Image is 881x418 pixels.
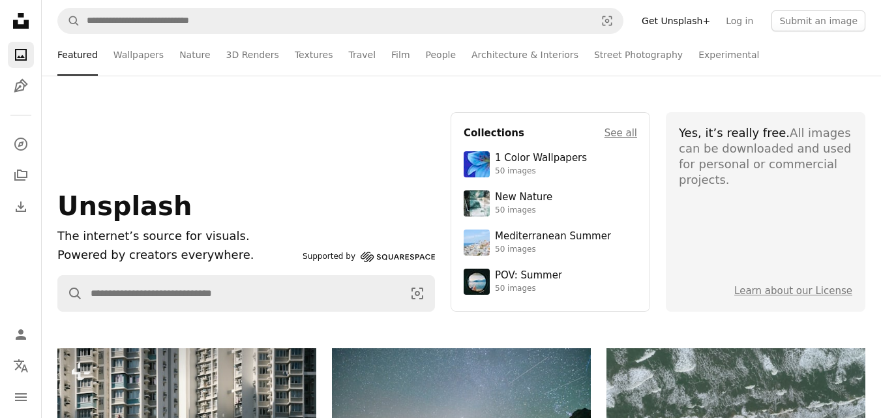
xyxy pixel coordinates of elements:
[591,8,623,33] button: Visual search
[8,384,34,410] button: Menu
[58,276,83,311] button: Search Unsplash
[464,190,637,216] a: New Nature50 images
[594,34,683,76] a: Street Photography
[464,151,490,177] img: premium_photo-1688045582333-c8b6961773e0
[679,125,852,188] div: All images can be downloaded and used for personal or commercial projects.
[391,34,410,76] a: Film
[698,34,759,76] a: Experimental
[464,151,637,177] a: 1 Color Wallpapers50 images
[8,321,34,348] a: Log in / Sign up
[605,125,637,141] a: See all
[58,8,80,33] button: Search Unsplash
[57,227,297,246] h1: The internet’s source for visuals.
[679,126,790,140] span: Yes, it’s really free.
[771,10,865,31] button: Submit an image
[303,249,435,265] a: Supported by
[57,275,435,312] form: Find visuals sitewide
[57,8,623,34] form: Find visuals sitewide
[8,162,34,188] a: Collections
[8,73,34,99] a: Illustrations
[348,34,376,76] a: Travel
[495,191,552,204] div: New Nature
[8,194,34,220] a: Download History
[495,205,552,216] div: 50 images
[179,34,210,76] a: Nature
[471,34,578,76] a: Architecture & Interiors
[464,269,637,295] a: POV: Summer50 images
[113,34,164,76] a: Wallpapers
[400,276,434,311] button: Visual search
[464,190,490,216] img: premium_photo-1755037089989-422ee333aef9
[8,131,34,157] a: Explore
[495,166,587,177] div: 50 images
[495,230,611,243] div: Mediterranean Summer
[57,246,297,265] p: Powered by creators everywhere.
[8,353,34,379] button: Language
[495,245,611,255] div: 50 images
[495,269,562,282] div: POV: Summer
[426,34,456,76] a: People
[718,10,761,31] a: Log in
[295,34,333,76] a: Textures
[464,230,637,256] a: Mediterranean Summer50 images
[464,230,490,256] img: premium_photo-1688410049290-d7394cc7d5df
[464,125,524,141] h4: Collections
[57,191,192,221] span: Unsplash
[8,42,34,68] a: Photos
[634,10,718,31] a: Get Unsplash+
[734,285,852,297] a: Learn about our License
[464,269,490,295] img: premium_photo-1753820185677-ab78a372b033
[226,34,279,76] a: 3D Renders
[495,152,587,165] div: 1 Color Wallpapers
[495,284,562,294] div: 50 images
